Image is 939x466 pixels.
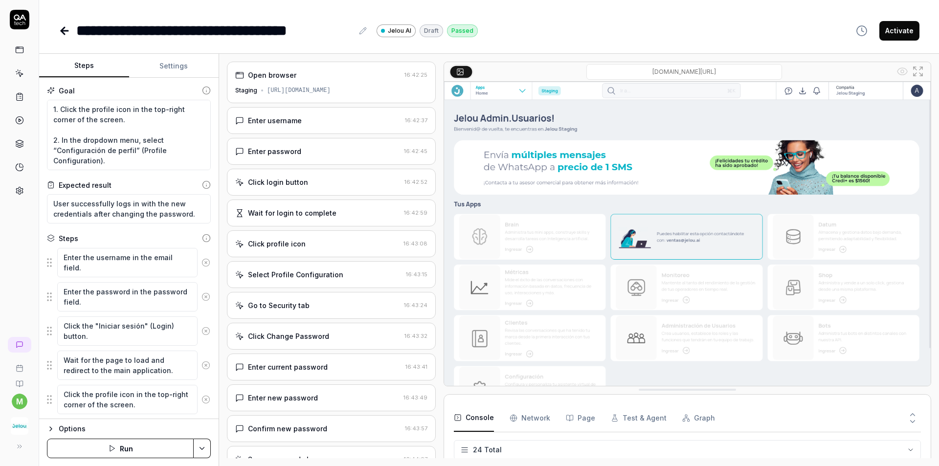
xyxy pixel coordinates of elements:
[850,21,873,41] button: View version history
[403,394,427,401] time: 16:43:49
[4,372,35,388] a: Documentation
[404,71,427,78] time: 16:42:25
[198,253,214,272] button: Remove step
[248,239,306,249] div: Click profile icon
[248,331,329,341] div: Click Change Password
[388,26,411,35] span: Jelou AI
[444,82,931,386] img: Screenshot
[404,333,427,339] time: 16:43:32
[198,390,214,409] button: Remove step
[454,404,494,432] button: Console
[405,425,427,432] time: 16:43:57
[47,439,194,458] button: Run
[248,208,336,218] div: Wait for login to complete
[11,417,28,435] img: Jelou AI Logo
[47,282,211,312] div: Suggestions
[404,456,427,463] time: 16:44:07
[12,394,27,409] button: m
[405,363,427,370] time: 16:43:41
[406,271,427,278] time: 16:43:15
[404,302,427,309] time: 16:43:24
[39,54,129,78] button: Steps
[198,355,214,375] button: Remove step
[8,337,31,353] a: New conversation
[47,350,211,380] div: Suggestions
[59,180,112,190] div: Expected result
[420,24,443,37] div: Draft
[4,356,35,372] a: Book a call with us
[248,393,318,403] div: Enter new password
[404,148,427,155] time: 16:42:45
[404,178,427,185] time: 16:42:52
[47,316,211,346] div: Suggestions
[566,404,595,432] button: Page
[129,54,219,78] button: Settings
[248,70,296,80] div: Open browser
[248,115,302,126] div: Enter username
[405,117,427,124] time: 16:42:37
[235,86,257,95] div: Staging
[267,86,331,95] div: [URL][DOMAIN_NAME]
[248,454,333,465] div: Save password changes
[447,24,478,37] div: Passed
[248,146,301,156] div: Enter password
[198,321,214,341] button: Remove step
[47,423,211,435] button: Options
[894,64,910,79] button: Show all interative elements
[682,404,715,432] button: Graph
[47,384,211,415] div: Suggestions
[59,233,78,244] div: Steps
[47,247,211,278] div: Suggestions
[403,240,427,247] time: 16:43:08
[510,404,550,432] button: Network
[879,21,919,41] button: Activate
[377,24,416,37] a: Jelou AI
[4,409,35,437] button: Jelou AI Logo
[404,209,427,216] time: 16:42:59
[59,86,75,96] div: Goal
[248,362,328,372] div: Enter current password
[910,64,926,79] button: Open in full screen
[248,177,308,187] div: Click login button
[47,419,211,459] div: Suggestions
[248,300,310,311] div: Go to Security tab
[611,404,667,432] button: Test & Agent
[59,423,211,435] div: Options
[248,269,343,280] div: Select Profile Configuration
[198,287,214,307] button: Remove step
[248,423,327,434] div: Confirm new password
